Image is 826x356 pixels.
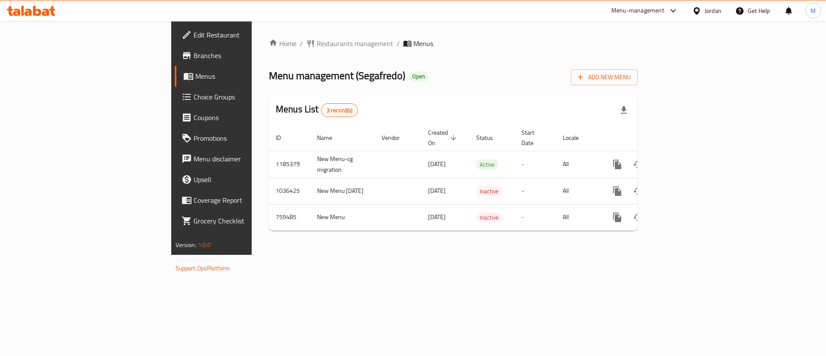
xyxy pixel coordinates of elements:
span: Open [409,73,428,80]
a: Coverage Report [175,190,309,211]
span: Promotions [194,133,302,143]
span: Version: [176,239,197,251]
span: Get support on: [176,254,215,265]
span: Coupons [194,112,302,123]
div: Menu-management [611,6,664,16]
span: 3 record(s) [321,106,358,115]
span: M [811,6,816,15]
span: Vendor [382,133,411,143]
span: Choice Groups [194,92,302,102]
span: Add New Menu [578,72,631,83]
span: Menu management ( Segafredo ) [269,66,405,85]
td: All [556,178,600,204]
span: Menus [195,71,302,81]
a: Restaurants management [306,38,393,49]
span: [DATE] [428,158,446,170]
span: ID [276,133,292,143]
span: Edit Restaurant [194,30,302,40]
td: - [515,178,556,204]
div: Open [409,71,428,82]
button: Change Status [628,181,648,201]
td: New Menu [DATE] [310,178,375,204]
span: Upsell [194,174,302,185]
li: / [397,38,400,49]
a: Upsell [175,169,309,190]
span: Inactive [476,186,502,196]
span: Locale [563,133,590,143]
td: - [515,204,556,230]
span: Menu disclaimer [194,154,302,164]
td: All [556,151,600,178]
div: Jordan [705,6,721,15]
div: Active [476,159,498,170]
span: Name [317,133,343,143]
a: Coupons [175,107,309,128]
td: All [556,204,600,230]
table: enhanced table [269,125,697,231]
td: New Menu [310,204,375,230]
div: Inactive [476,212,502,223]
button: Add New Menu [571,69,638,85]
td: - [515,151,556,178]
a: Grocery Checklist [175,211,309,231]
nav: breadcrumb [269,38,638,49]
span: [DATE] [428,211,446,223]
a: Menus [175,66,309,87]
span: Active [476,160,498,170]
span: Created On [428,127,459,148]
span: Inactive [476,213,502,223]
span: Grocery Checklist [194,216,302,226]
span: Status [476,133,504,143]
button: more [607,181,628,201]
a: Support.OpsPlatform [176,263,230,274]
a: Choice Groups [175,87,309,107]
button: more [607,154,628,175]
a: Promotions [175,128,309,149]
a: Edit Restaurant [175,25,309,45]
h2: Menus List [276,103,358,117]
span: Coverage Report [194,195,302,205]
td: New Menu-cg migration [310,151,375,178]
button: more [607,207,628,228]
span: Restaurants management [317,38,393,49]
div: Export file [613,100,634,121]
span: 1.0.0 [198,239,211,251]
a: Branches [175,45,309,66]
span: Branches [194,50,302,61]
span: Menus [413,38,433,49]
button: Change Status [628,154,648,175]
button: Change Status [628,207,648,228]
a: Menu disclaimer [175,149,309,169]
span: [DATE] [428,185,446,196]
span: Start Date [521,127,546,148]
th: Actions [600,125,697,151]
div: Total records count [321,103,358,117]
